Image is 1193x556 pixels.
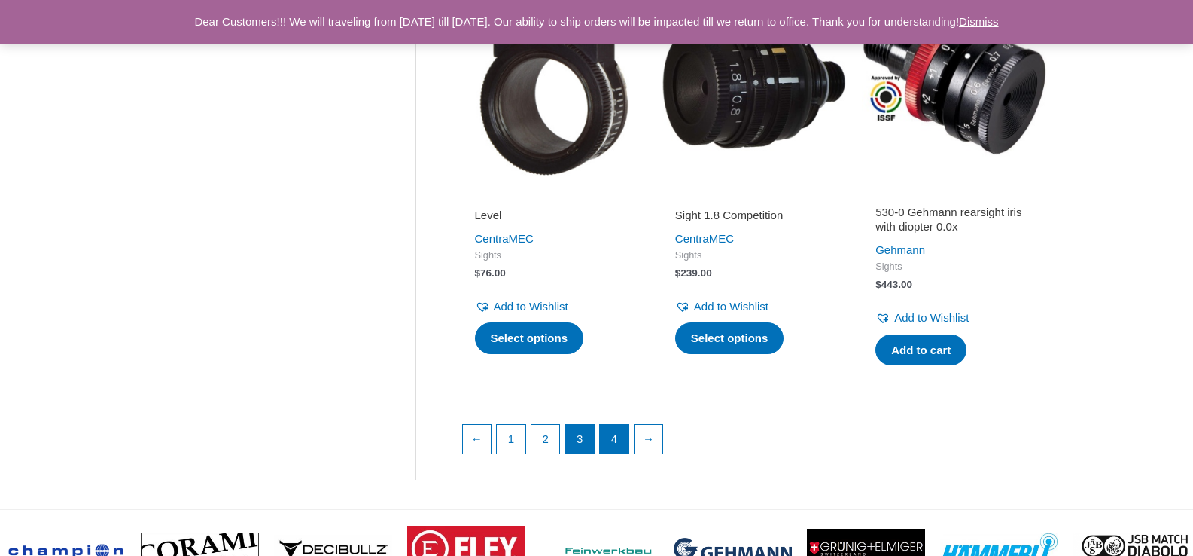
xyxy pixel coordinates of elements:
[497,425,525,454] a: Page 1
[894,311,969,324] span: Add to Wishlist
[694,300,768,313] span: Add to Wishlist
[875,279,912,290] bdi: 443.00
[463,425,492,454] a: ←
[475,322,584,354] a: Select options for “Level”
[475,208,633,223] h2: Level
[566,425,595,454] span: Page 3
[675,249,833,262] span: Sights
[475,187,633,205] iframe: Customer reviews powered by Trustpilot
[600,425,628,454] a: Page 4
[675,232,709,245] a: Centra
[675,267,681,279] span: $
[709,232,734,245] a: MEC
[675,296,768,317] a: Add to Wishlist
[959,15,999,28] a: Dismiss
[509,232,534,245] a: MEC
[875,243,925,256] a: Gehmann
[475,267,506,279] bdi: 76.00
[875,335,966,366] a: Add to cart: “530-0 Gehmann rearsight iris with diopter 0.0x”
[494,300,568,313] span: Add to Wishlist
[875,279,881,290] span: $
[875,205,1033,234] h2: 530-0 Gehmann rearsight iris with diopter 0.0x
[675,208,833,223] h2: Sight 1.8 Competition
[875,307,969,328] a: Add to Wishlist
[475,267,481,279] span: $
[475,232,509,245] a: Centra
[675,267,712,279] bdi: 239.00
[475,249,633,262] span: Sights
[635,425,663,454] a: →
[475,208,633,228] a: Level
[875,187,1033,205] iframe: Customer reviews powered by Trustpilot
[475,296,568,317] a: Add to Wishlist
[675,322,784,354] a: Select options for “Sight 1.8 Competition”
[875,261,1033,273] span: Sights
[461,424,1048,462] nav: Product Pagination
[875,205,1033,240] a: 530-0 Gehmann rearsight iris with diopter 0.0x
[675,208,833,228] a: Sight 1.8 Competition
[675,187,833,205] iframe: Customer reviews powered by Trustpilot
[531,425,560,454] a: Page 2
